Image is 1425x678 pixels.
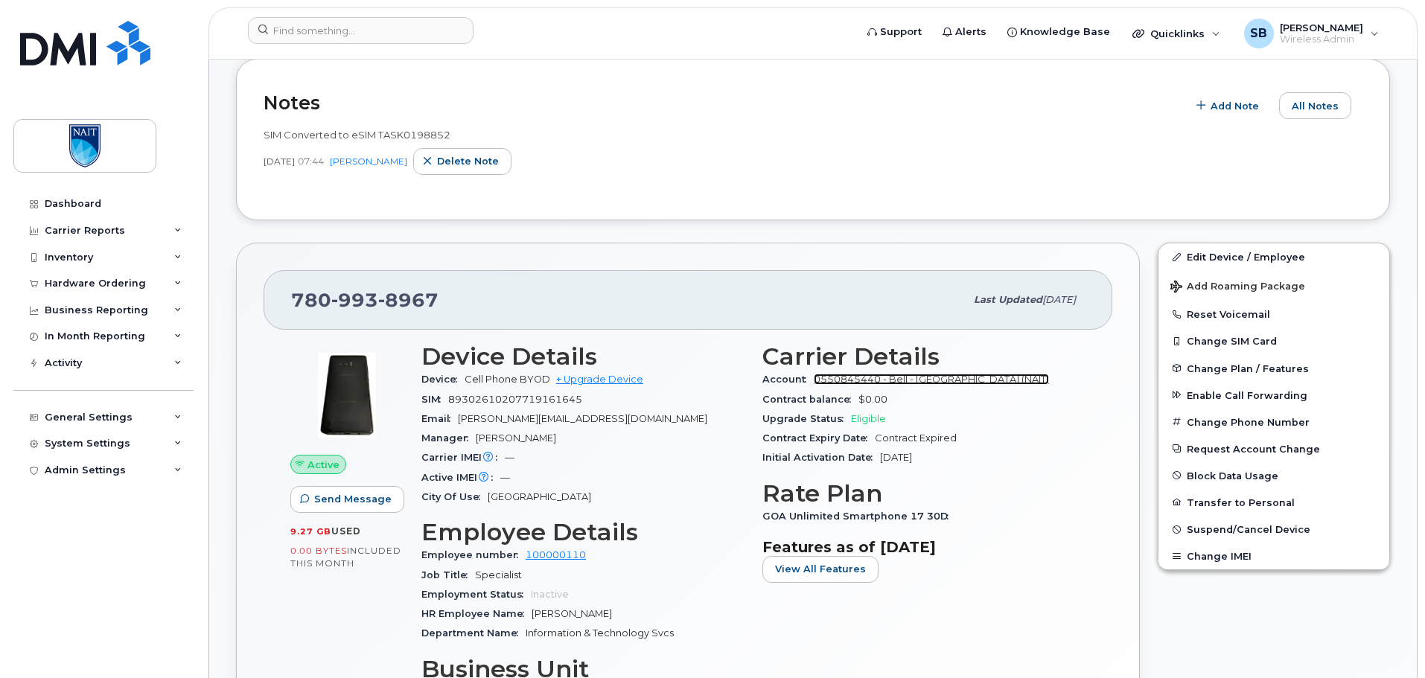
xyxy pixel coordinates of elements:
[1211,99,1259,113] span: Add Note
[762,432,875,444] span: Contract Expiry Date
[875,432,957,444] span: Contract Expired
[331,289,378,311] span: 993
[1158,516,1389,543] button: Suspend/Cancel Device
[1158,355,1389,382] button: Change Plan / Features
[1158,435,1389,462] button: Request Account Change
[475,569,522,581] span: Specialist
[762,556,879,583] button: View All Features
[330,156,407,167] a: [PERSON_NAME]
[1158,270,1389,301] button: Add Roaming Package
[1170,281,1305,295] span: Add Roaming Package
[248,17,474,44] input: Find something...
[762,480,1086,507] h3: Rate Plan
[1158,243,1389,270] a: Edit Device / Employee
[458,413,707,424] span: [PERSON_NAME][EMAIL_ADDRESS][DOMAIN_NAME]
[421,627,526,639] span: Department Name
[1122,19,1231,48] div: Quicklinks
[526,627,674,639] span: Information & Technology Svcs
[1042,294,1076,305] span: [DATE]
[378,289,439,311] span: 8967
[421,589,531,600] span: Employment Status
[1187,362,1309,374] span: Change Plan / Features
[1292,99,1339,113] span: All Notes
[1250,25,1267,42] span: SB
[955,25,986,39] span: Alerts
[1158,489,1389,516] button: Transfer to Personal
[421,413,458,424] span: Email
[476,432,556,444] span: [PERSON_NAME]
[1279,92,1351,119] button: All Notes
[1158,462,1389,489] button: Block Data Usage
[314,492,392,506] span: Send Message
[298,155,324,167] span: 07:44
[1187,389,1307,400] span: Enable Call Forwarding
[762,343,1086,370] h3: Carrier Details
[1150,28,1205,39] span: Quicklinks
[465,374,550,385] span: Cell Phone BYOD
[762,452,880,463] span: Initial Activation Date
[421,569,475,581] span: Job Title
[421,374,465,385] span: Device
[851,413,886,424] span: Eligible
[421,549,526,560] span: Employee number
[1020,25,1110,39] span: Knowledge Base
[264,155,295,167] span: [DATE]
[814,374,1049,385] a: 0550845440 - Bell - [GEOGRAPHIC_DATA] (NAIT)
[505,452,514,463] span: —
[762,413,851,424] span: Upgrade Status
[974,294,1042,305] span: Last updated
[500,472,510,483] span: —
[290,486,404,513] button: Send Message
[531,589,569,600] span: Inactive
[762,374,814,385] span: Account
[1280,22,1363,33] span: [PERSON_NAME]
[858,394,887,405] span: $0.00
[421,472,500,483] span: Active IMEI
[264,92,1179,114] h2: Notes
[421,394,448,405] span: SIM
[880,452,912,463] span: [DATE]
[421,491,488,502] span: City Of Use
[1187,524,1310,535] span: Suspend/Cancel Device
[421,343,745,370] h3: Device Details
[421,519,745,546] h3: Employee Details
[264,129,450,141] span: SIM Converted to eSIM TASK0198852
[421,608,532,619] span: HR Employee Name
[997,17,1120,47] a: Knowledge Base
[302,351,392,440] img: image20231002-3703462-vegm57.jpeg
[1158,327,1389,354] button: Change SIM Card
[421,452,505,463] span: Carrier IMEI
[1158,382,1389,409] button: Enable Call Forwarding
[291,289,439,311] span: 780
[556,374,643,385] a: + Upgrade Device
[290,526,331,537] span: 9.27 GB
[1158,409,1389,435] button: Change Phone Number
[290,546,347,556] span: 0.00 Bytes
[488,491,591,502] span: [GEOGRAPHIC_DATA]
[532,608,612,619] span: [PERSON_NAME]
[762,394,858,405] span: Contract balance
[1234,19,1389,48] div: Sarah Badry
[775,562,866,576] span: View All Features
[307,458,339,472] span: Active
[526,549,586,560] a: 100000110
[1187,92,1272,119] button: Add Note
[857,17,932,47] a: Support
[421,432,476,444] span: Manager
[932,17,997,47] a: Alerts
[762,538,1086,556] h3: Features as of [DATE]
[880,25,922,39] span: Support
[1158,301,1389,327] button: Reset Voicemail
[1280,33,1363,45] span: Wireless Admin
[437,154,499,168] span: Delete note
[413,148,511,175] button: Delete note
[448,394,582,405] span: 89302610207719161645
[331,525,361,537] span: used
[762,511,956,522] span: GOA Unlimited Smartphone 17 30D
[1158,543,1389,569] button: Change IMEI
